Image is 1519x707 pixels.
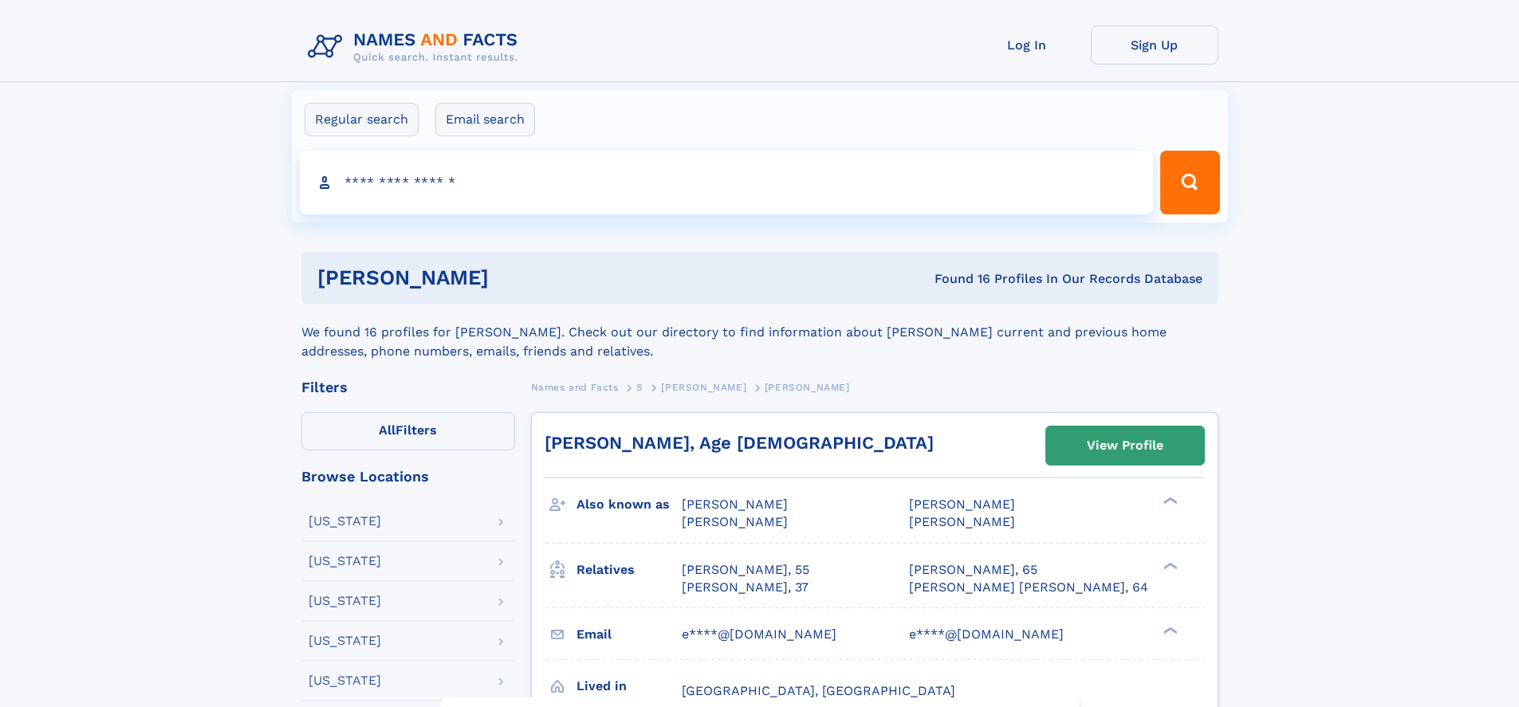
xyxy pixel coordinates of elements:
div: [US_STATE] [309,634,381,647]
div: ❯ [1159,560,1179,571]
a: Log In [963,26,1091,65]
span: [PERSON_NAME] [765,382,850,393]
div: [US_STATE] [309,515,381,528]
h3: Lived in [577,673,682,700]
span: All [379,422,395,438]
a: Names and Facts [531,377,619,397]
a: [PERSON_NAME] [661,377,746,397]
span: S [636,382,643,393]
a: [PERSON_NAME], 65 [909,561,1037,579]
h3: Email [577,621,682,648]
div: [US_STATE] [309,674,381,687]
div: Found 16 Profiles In Our Records Database [711,270,1202,288]
label: Email search [435,103,535,136]
a: [PERSON_NAME] [PERSON_NAME], 64 [909,579,1148,596]
span: [PERSON_NAME] [909,514,1015,529]
div: Browse Locations [301,469,515,484]
span: [PERSON_NAME] [909,497,1015,512]
img: Logo Names and Facts [301,26,531,69]
label: Regular search [305,103,419,136]
span: [PERSON_NAME] [661,382,746,393]
div: [US_STATE] [309,595,381,607]
h3: Relatives [577,556,682,583]
div: [US_STATE] [309,555,381,568]
a: S [636,377,643,397]
a: [PERSON_NAME], Age [DEMOGRAPHIC_DATA] [545,433,934,453]
div: View Profile [1087,427,1163,464]
button: Search Button [1160,151,1219,214]
div: ❯ [1159,496,1179,506]
div: We found 16 profiles for [PERSON_NAME]. Check out our directory to find information about [PERSON... [301,304,1218,361]
input: search input [300,151,1154,214]
a: Sign Up [1091,26,1218,65]
a: View Profile [1046,426,1204,465]
div: ❯ [1159,625,1179,635]
a: [PERSON_NAME], 37 [682,579,809,596]
span: [PERSON_NAME] [682,514,788,529]
span: [GEOGRAPHIC_DATA], [GEOGRAPHIC_DATA] [682,683,955,698]
div: Filters [301,380,515,395]
h3: Also known as [577,491,682,518]
span: [PERSON_NAME] [682,497,788,512]
a: [PERSON_NAME], 55 [682,561,809,579]
label: Filters [301,412,515,450]
h1: [PERSON_NAME] [317,268,712,288]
